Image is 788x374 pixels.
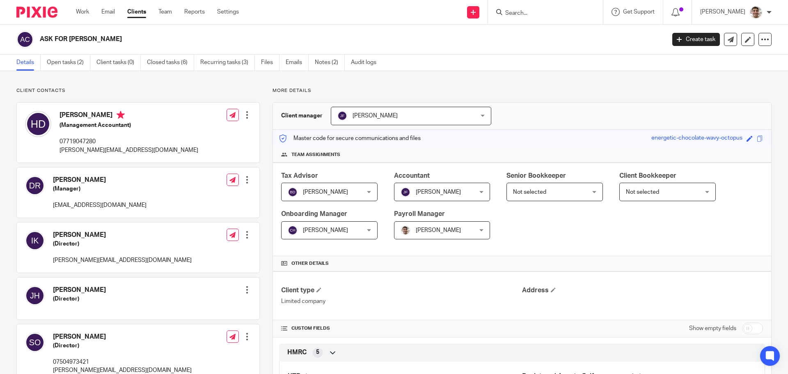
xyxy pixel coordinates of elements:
h4: Client type [281,286,522,295]
img: svg%3E [25,111,51,137]
a: Settings [217,8,239,16]
p: 07719047280 [60,138,198,146]
a: Work [76,8,89,16]
p: [EMAIL_ADDRESS][DOMAIN_NAME] [53,201,147,209]
img: svg%3E [288,225,298,235]
img: svg%3E [16,31,34,48]
span: Accountant [394,172,430,179]
h4: [PERSON_NAME] [60,111,198,121]
a: Client tasks (0) [96,55,141,71]
span: [PERSON_NAME] [416,227,461,233]
p: Limited company [281,297,522,305]
label: Show empty fields [689,324,736,333]
img: PXL_20240409_141816916.jpg [401,225,410,235]
a: Team [158,8,172,16]
a: Notes (2) [315,55,345,71]
p: More details [273,87,772,94]
p: 07504973421 [53,358,192,366]
a: Emails [286,55,309,71]
img: svg%3E [401,187,410,197]
a: Clients [127,8,146,16]
span: Onboarding Manager [281,211,347,217]
img: PXL_20240409_141816916.jpg [749,6,763,19]
span: [PERSON_NAME] [303,189,348,195]
a: Email [101,8,115,16]
a: Recurring tasks (3) [200,55,255,71]
a: Create task [672,33,720,46]
img: Pixie [16,7,57,18]
img: svg%3E [25,176,45,195]
span: 5 [316,348,319,356]
a: Open tasks (2) [47,55,90,71]
span: [PERSON_NAME] [353,113,398,119]
h5: (Director) [53,342,192,350]
span: Senior Bookkeeper [506,172,566,179]
img: svg%3E [25,231,45,250]
img: svg%3E [288,187,298,197]
h4: [PERSON_NAME] [53,333,192,341]
h4: Address [522,286,763,295]
h5: (Director) [53,295,106,303]
h3: Client manager [281,112,323,120]
span: Tax Advisor [281,172,318,179]
p: [PERSON_NAME][EMAIL_ADDRESS][DOMAIN_NAME] [53,256,192,264]
span: Team assignments [291,151,340,158]
h4: [PERSON_NAME] [53,176,147,184]
h2: ASK FOR [PERSON_NAME] [40,35,536,44]
h5: (Director) [53,240,192,248]
a: Reports [184,8,205,16]
a: Closed tasks (6) [147,55,194,71]
span: Other details [291,260,329,267]
span: HMRC [287,348,307,357]
input: Search [504,10,578,17]
div: energetic-chocolate-wavy-octopus [651,134,742,143]
img: svg%3E [337,111,347,121]
span: Client Bookkeeper [619,172,676,179]
p: [PERSON_NAME] [700,8,745,16]
span: Get Support [623,9,655,15]
p: Client contacts [16,87,260,94]
h4: CUSTOM FIELDS [281,325,522,332]
span: Not selected [626,189,659,195]
h5: (Manager) [53,185,147,193]
span: [PERSON_NAME] [416,189,461,195]
a: Audit logs [351,55,383,71]
span: [PERSON_NAME] [303,227,348,233]
h5: (Management Accountant) [60,121,198,129]
img: svg%3E [25,333,45,352]
span: Payroll Manager [394,211,445,217]
a: Details [16,55,41,71]
h4: [PERSON_NAME] [53,231,192,239]
p: [PERSON_NAME][EMAIL_ADDRESS][DOMAIN_NAME] [60,146,198,154]
img: svg%3E [25,286,45,305]
h4: [PERSON_NAME] [53,286,106,294]
span: Not selected [513,189,546,195]
a: Files [261,55,279,71]
p: Master code for secure communications and files [279,134,421,142]
i: Primary [117,111,125,119]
